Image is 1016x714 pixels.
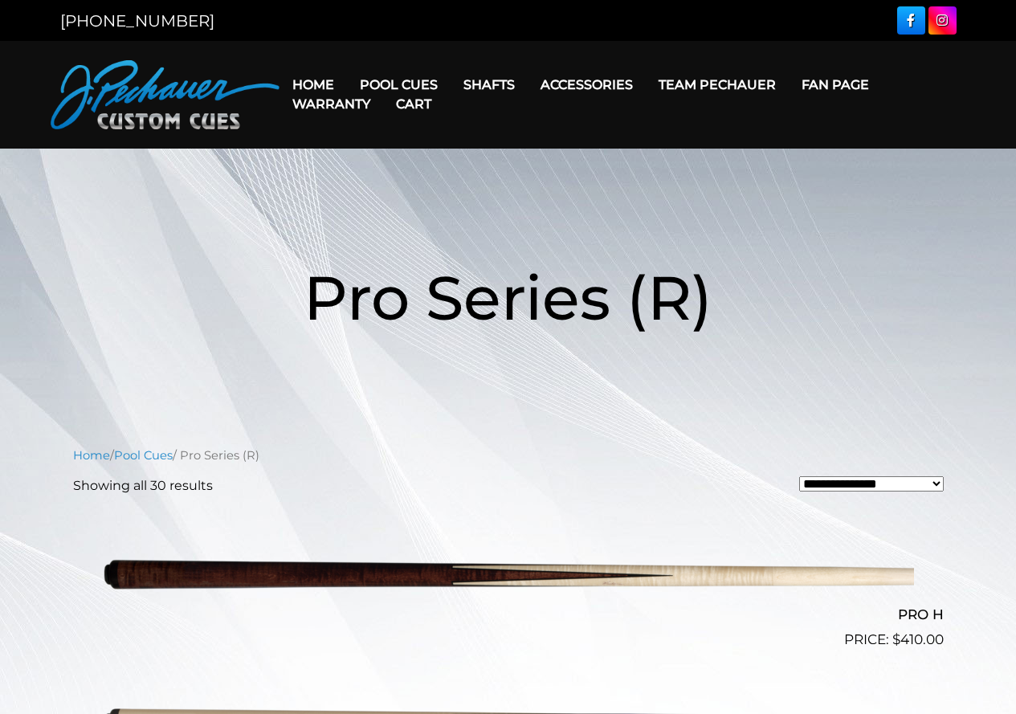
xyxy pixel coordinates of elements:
a: Pool Cues [347,64,451,105]
a: Team Pechauer [646,64,789,105]
select: Shop order [799,476,944,492]
a: Shafts [451,64,528,105]
a: Home [73,448,110,463]
img: Pechauer Custom Cues [51,60,280,129]
img: PRO H [103,508,914,643]
p: Showing all 30 results [73,476,213,496]
a: Warranty [280,84,383,124]
nav: Breadcrumb [73,447,944,464]
a: Home [280,64,347,105]
a: Pool Cues [114,448,173,463]
span: $ [892,631,900,647]
a: Accessories [528,64,646,105]
h2: PRO H [73,599,944,629]
a: Cart [383,84,444,124]
a: PRO H $410.00 [73,508,944,650]
span: Pro Series (R) [304,260,712,335]
a: Fan Page [789,64,882,105]
a: [PHONE_NUMBER] [60,11,214,31]
bdi: 410.00 [892,631,944,647]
